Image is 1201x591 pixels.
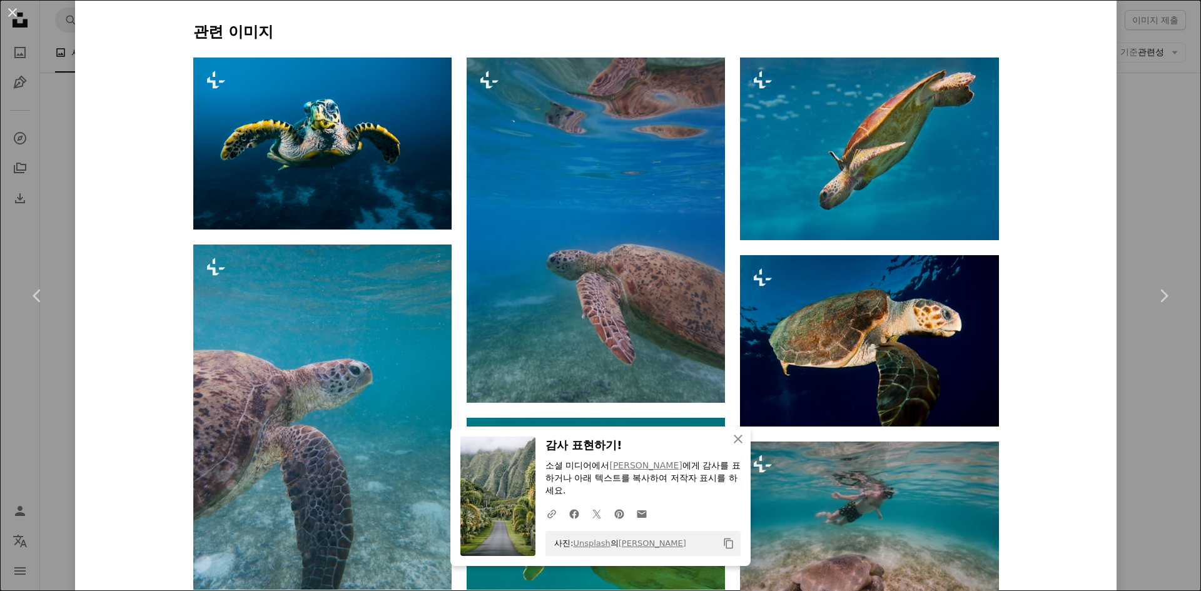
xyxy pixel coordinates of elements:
[740,58,998,240] img: 바다에서 헤엄치는 녹색 거북이
[1126,236,1201,356] a: 다음
[563,501,585,526] a: Facebook에 공유
[548,533,686,553] span: 사진: 의
[718,533,739,554] button: 클립보드에 복사하기
[631,501,653,526] a: 이메일로 공유에 공유
[608,501,631,526] a: Pinterest에 공유
[193,58,452,230] img: 인도네시아 라자암팟의 바다거북
[193,138,452,149] a: 인도네시아 라자암팟의 바다거북
[585,501,608,526] a: Twitter에 공유
[740,255,998,427] img: 터키의 카레타 카레타
[193,23,999,43] h4: 관련 이미지
[740,530,998,542] a: 거북이와 함께 물속에서 수영하는 사람
[545,460,741,497] p: 소셜 미디어에서 에게 감사를 표하거나 아래 텍스트를 복사하여 저작자 표시를 하세요.
[467,58,725,402] img: 머리를 수면 위로 내밀고 바다에서 헤엄치는 거북이
[545,437,741,455] h3: 감사 표현하기!
[573,538,610,548] a: Unsplash
[193,245,452,589] img: 바다에서 헤엄치는 푸른바다거북
[193,412,452,423] a: 바다에서 헤엄치는 푸른바다거북
[740,143,998,154] a: 바다에서 헤엄치는 녹색 거북이
[740,335,998,346] a: 터키의 카레타 카레타
[467,224,725,235] a: 머리를 수면 위로 내밀고 바다에서 헤엄치는 거북이
[609,460,682,470] a: [PERSON_NAME]
[619,538,686,548] a: [PERSON_NAME]
[467,418,725,590] img: 물속에서 헤엄치는 거북이의 클로즈업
